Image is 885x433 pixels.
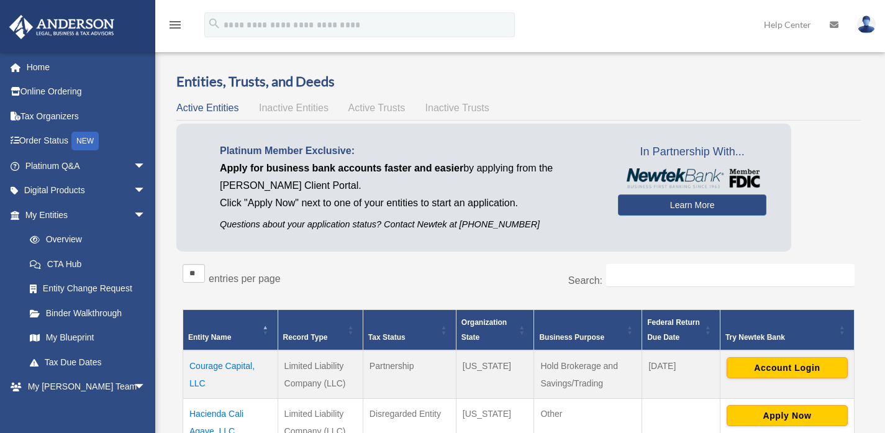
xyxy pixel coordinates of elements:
[278,310,363,351] th: Record Type: Activate to sort
[857,16,876,34] img: User Pic
[183,350,278,399] td: Courage Capital, LLC
[727,357,848,378] button: Account Login
[9,80,165,104] a: Online Ordering
[168,22,183,32] a: menu
[220,160,599,194] p: by applying from the [PERSON_NAME] Client Portal.
[9,203,158,227] a: My Entitiesarrow_drop_down
[9,178,165,203] a: Digital Productsarrow_drop_down
[425,103,489,113] span: Inactive Trusts
[9,55,165,80] a: Home
[17,252,158,276] a: CTA Hub
[17,301,158,326] a: Binder Walkthrough
[17,350,158,375] a: Tax Due Dates
[17,276,158,301] a: Entity Change Request
[283,333,328,342] span: Record Type
[134,178,158,204] span: arrow_drop_down
[220,142,599,160] p: Platinum Member Exclusive:
[618,142,766,162] span: In Partnership With...
[363,350,456,399] td: Partnership
[176,103,238,113] span: Active Entities
[168,17,183,32] i: menu
[207,17,221,30] i: search
[220,163,463,173] span: Apply for business bank accounts faster and easier
[220,194,599,212] p: Click "Apply Now" next to one of your entities to start an application.
[534,310,642,351] th: Business Purpose: Activate to sort
[642,310,720,351] th: Federal Return Due Date: Activate to sort
[134,203,158,228] span: arrow_drop_down
[727,405,848,426] button: Apply Now
[278,350,363,399] td: Limited Liability Company (LLC)
[725,330,835,345] div: Try Newtek Bank
[17,326,158,350] a: My Blueprint
[209,273,281,284] label: entries per page
[568,275,602,286] label: Search:
[9,153,165,178] a: Platinum Q&Aarrow_drop_down
[368,333,406,342] span: Tax Status
[9,129,165,154] a: Order StatusNEW
[17,227,152,252] a: Overview
[618,194,766,216] a: Learn More
[720,310,854,351] th: Try Newtek Bank : Activate to sort
[71,132,99,150] div: NEW
[176,72,861,91] h3: Entities, Trusts, and Deeds
[220,217,599,232] p: Questions about your application status? Contact Newtek at [PHONE_NUMBER]
[183,310,278,351] th: Entity Name: Activate to invert sorting
[727,362,848,372] a: Account Login
[461,318,507,342] span: Organization State
[134,153,158,179] span: arrow_drop_down
[456,310,534,351] th: Organization State: Activate to sort
[363,310,456,351] th: Tax Status: Activate to sort
[9,104,165,129] a: Tax Organizers
[539,333,604,342] span: Business Purpose
[134,375,158,400] span: arrow_drop_down
[348,103,406,113] span: Active Trusts
[642,350,720,399] td: [DATE]
[9,375,165,399] a: My [PERSON_NAME] Teamarrow_drop_down
[534,350,642,399] td: Hold Brokerage and Savings/Trading
[456,350,534,399] td: [US_STATE]
[647,318,700,342] span: Federal Return Due Date
[6,15,118,39] img: Anderson Advisors Platinum Portal
[624,168,760,188] img: NewtekBankLogoSM.png
[188,333,231,342] span: Entity Name
[259,103,329,113] span: Inactive Entities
